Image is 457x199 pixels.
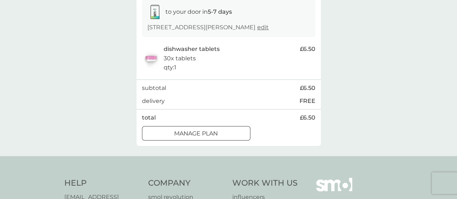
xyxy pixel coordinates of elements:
[147,23,269,32] p: [STREET_ADDRESS][PERSON_NAME]
[257,24,269,31] a: edit
[174,129,218,138] p: Manage plan
[142,113,156,122] p: total
[300,44,315,54] span: £6.50
[165,8,232,15] span: to your door in
[164,44,220,54] p: dishwasher tablets
[232,178,298,189] h4: Work With Us
[142,96,165,106] p: delivery
[300,83,315,93] span: £6.50
[299,96,315,106] p: FREE
[164,63,176,72] p: qty : 1
[142,126,250,140] button: Manage plan
[164,54,196,63] p: 30x tablets
[142,83,166,93] p: subtotal
[64,178,141,189] h4: Help
[148,178,225,189] h4: Company
[300,113,315,122] span: £6.50
[208,8,232,15] strong: 5-7 days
